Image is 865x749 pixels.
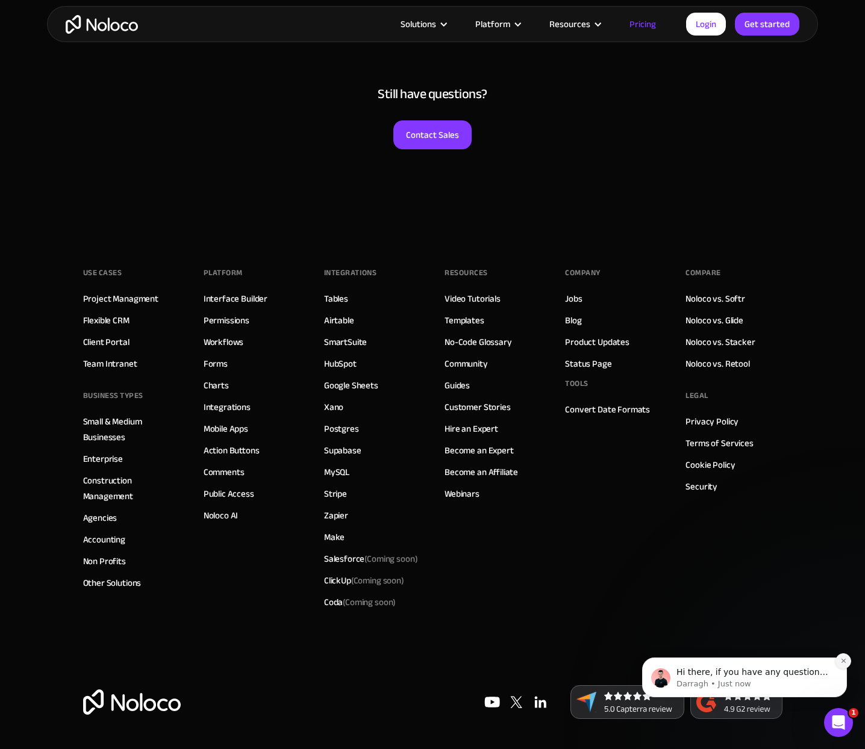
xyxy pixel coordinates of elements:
[204,464,245,480] a: Comments
[445,334,512,350] a: No-Code Glossary
[624,582,865,716] iframe: Intercom notifications message
[204,399,251,415] a: Integrations
[52,97,208,108] p: Message from Darragh, sent Just now
[83,451,123,467] a: Enterprise
[685,264,721,282] div: Compare
[324,573,404,588] div: ClickUp
[204,421,248,437] a: Mobile Apps
[66,15,138,34] a: home
[685,334,755,350] a: Noloco vs. Stacker
[204,356,228,371] a: Forms
[324,421,359,437] a: Postgres
[324,529,345,545] a: Make
[686,13,726,36] a: Login
[324,312,354,328] a: Airtable
[401,16,436,32] div: Solutions
[59,85,806,102] h4: Still have questions?
[475,16,510,32] div: Platform
[324,334,367,350] a: SmartSuite
[849,708,858,718] span: 1
[211,72,227,87] button: Dismiss notification
[534,16,614,32] div: Resources
[685,291,745,306] a: Noloco vs. Softr
[565,374,589,393] div: Tools
[445,443,514,458] a: Become an Expert
[324,264,376,282] div: INTEGRATIONS
[324,356,357,371] a: HubSpot
[393,120,472,149] a: Contact Sales
[685,479,717,494] a: Security
[83,264,122,282] div: Use Cases
[685,312,743,328] a: Noloco vs. Glide
[685,387,708,405] div: Legal
[204,486,254,502] a: Public Access
[204,378,229,393] a: Charts
[445,399,511,415] a: Customer Stories
[83,532,126,547] a: Accounting
[445,312,484,328] a: Templates
[685,457,735,473] a: Cookie Policy
[364,550,417,567] span: (Coming soon)
[83,575,142,591] a: Other Solutions
[27,87,46,106] img: Profile image for Darragh
[324,551,418,567] div: Salesforce
[445,264,488,282] div: Resources
[565,334,629,350] a: Product Updates
[565,264,601,282] div: Company
[324,594,396,610] div: Coda
[445,464,518,480] a: Become an Affiliate
[324,378,378,393] a: Google Sheets
[18,76,223,116] div: message notification from Darragh, Just now. Hi there, if you have any questions about our pricin...
[324,464,349,480] a: MySQL
[324,443,361,458] a: Supabase
[324,291,348,306] a: Tables
[83,291,158,306] a: Project Managment
[204,264,243,282] div: Platform
[83,334,130,350] a: Client Portal
[565,402,650,417] a: Convert Date Formats
[549,16,590,32] div: Resources
[614,16,671,32] a: Pricing
[824,708,853,737] iframe: Intercom live chat
[445,356,488,371] a: Community
[83,553,126,569] a: Non Profits
[351,572,404,589] span: (Coming soon)
[83,356,137,371] a: Team Intranet
[343,594,396,611] span: (Coming soon)
[445,378,470,393] a: Guides
[204,443,260,458] a: Action Buttons
[685,356,749,371] a: Noloco vs. Retool
[83,473,180,504] a: Construction Management
[685,414,739,429] a: Privacy Policy
[386,16,460,32] div: Solutions
[324,486,347,502] a: Stripe
[83,387,143,405] div: BUSINESS TYPES
[204,291,267,306] a: Interface Builder
[52,85,208,97] p: Hi there, if you have any questions about our pricing, just let us know! [GEOGRAPHIC_DATA]
[460,16,534,32] div: Platform
[324,399,343,415] a: Xano
[204,508,239,523] a: Noloco AI
[83,510,117,526] a: Agencies
[565,312,581,328] a: Blog
[445,421,498,437] a: Hire an Expert
[565,291,582,306] a: Jobs
[735,13,799,36] a: Get started
[83,414,180,445] a: Small & Medium Businesses
[324,508,348,523] a: Zapier
[204,312,249,328] a: Permissions
[685,435,753,451] a: Terms of Services
[565,356,611,371] a: Status Page
[445,291,501,306] a: Video Tutorials
[445,486,479,502] a: Webinars
[83,312,130,328] a: Flexible CRM
[204,334,244,350] a: Workflows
